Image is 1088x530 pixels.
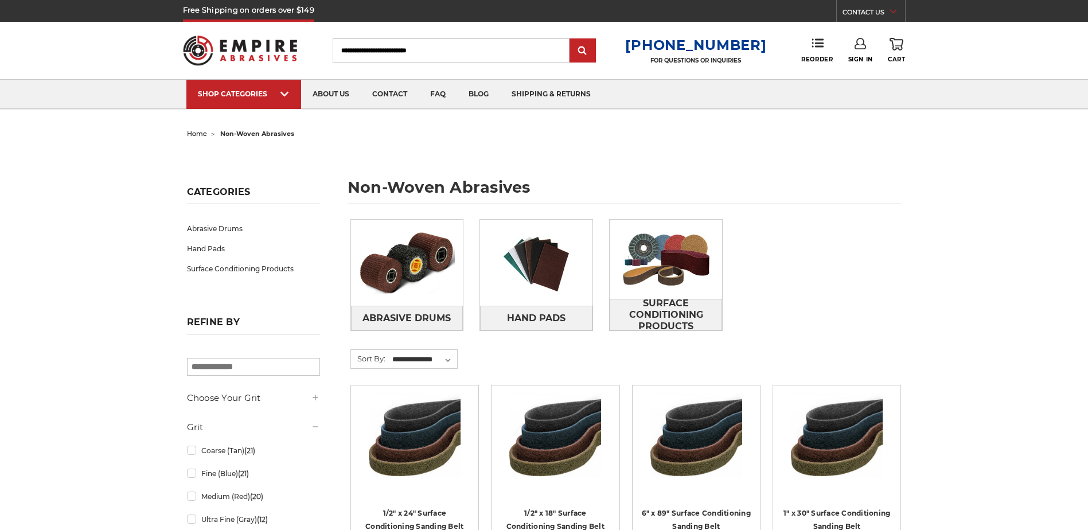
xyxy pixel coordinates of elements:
a: Coarse (Tan) [187,441,320,461]
a: contact [361,80,419,109]
a: shipping & returns [500,80,602,109]
img: Hand Pads [480,223,592,302]
span: Surface Conditioning Products [610,294,722,336]
a: CONTACT US [843,6,905,22]
a: about us [301,80,361,109]
a: Cart [888,38,905,63]
select: Sort By: [391,351,457,368]
h5: Grit [187,420,320,434]
a: Hand Pads [187,239,320,259]
input: Submit [571,40,594,63]
a: Fine (Blue) [187,463,320,484]
span: non-woven abrasives [220,130,294,138]
img: Empire Abrasives [183,28,298,73]
span: (21) [244,446,255,455]
span: Reorder [801,56,833,63]
a: Abrasive Drums [351,306,463,330]
h5: Refine by [187,317,320,334]
a: Surface Conditioning Products [187,259,320,279]
img: Surface Conditioning Sanding Belts [369,393,461,485]
a: Medium (Red) [187,486,320,506]
a: [PHONE_NUMBER] [625,37,766,53]
span: Hand Pads [507,309,566,328]
a: Surface Conditioning Sanding Belts [359,393,470,505]
label: Sort By: [351,350,385,367]
span: Sign In [848,56,873,63]
a: Ultra Fine (Gray) [187,509,320,529]
img: Surface Conditioning Sanding Belts [509,393,601,485]
a: home [187,130,207,138]
a: Surface Conditioning Products [610,299,722,330]
a: Abrasive Drums [187,219,320,239]
a: Surface Conditioning Sanding Belts [500,393,611,505]
h5: Categories [187,186,320,204]
img: Surface Conditioning Products [610,220,722,299]
div: SHOP CATEGORIES [198,89,290,98]
a: faq [419,80,457,109]
img: 6"x89" Surface Conditioning Sanding Belts [650,393,742,485]
h1: non-woven abrasives [348,180,902,204]
h5: Choose Your Grit [187,391,320,405]
img: Abrasive Drums [351,223,463,302]
a: blog [457,80,500,109]
p: FOR QUESTIONS OR INQUIRIES [625,57,766,64]
span: (12) [257,515,268,524]
img: 1"x30" Surface Conditioning Sanding Belts [791,393,883,485]
a: 6"x89" Surface Conditioning Sanding Belts [641,393,752,505]
span: Abrasive Drums [362,309,451,328]
span: (21) [238,469,249,478]
a: Reorder [801,38,833,63]
span: (20) [250,492,263,501]
span: Cart [888,56,905,63]
a: Hand Pads [480,306,592,330]
a: 1"x30" Surface Conditioning Sanding Belts [781,393,892,505]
